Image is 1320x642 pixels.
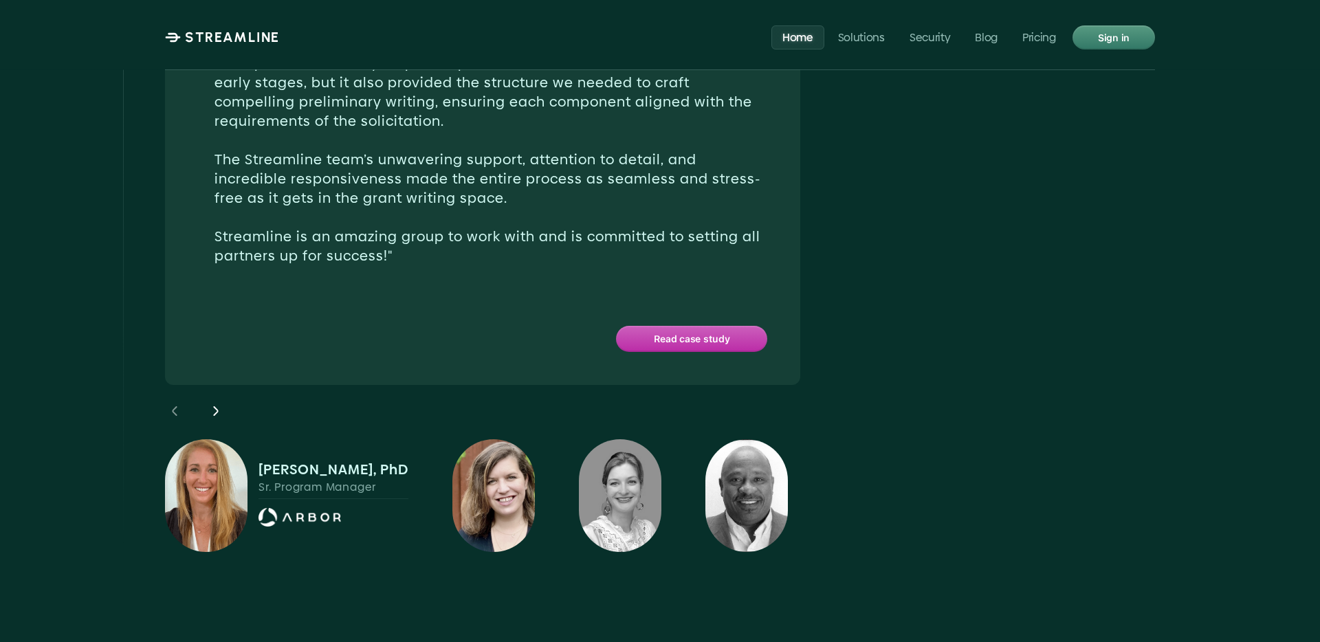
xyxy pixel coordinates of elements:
a: Pricing [1011,25,1067,49]
a: Blog [965,25,1009,49]
p: Read case study [654,330,730,348]
a: Read case study [616,326,767,352]
a: STREAMLINE [165,29,280,45]
a: Security [899,25,961,49]
p: Sign in [1098,28,1130,46]
p: Pricing [1022,30,1056,43]
p: Security [910,30,950,43]
a: Home [771,25,824,49]
p: [PERSON_NAME], PhD [258,461,408,478]
p: Blog [976,30,998,43]
a: Sign in [1072,25,1155,49]
p: Home [782,30,813,43]
p: Solutions [838,30,885,43]
p: STREAMLINE [185,29,280,45]
p: Sr. Program Manager [258,480,394,494]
